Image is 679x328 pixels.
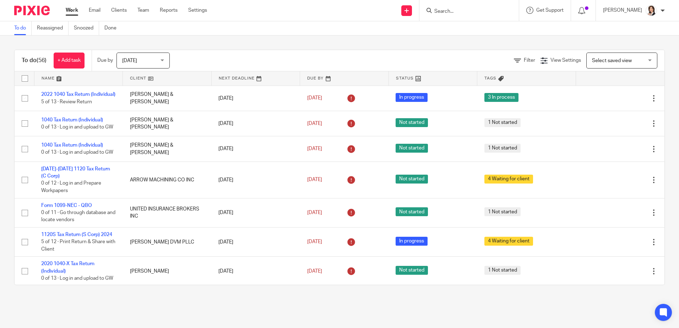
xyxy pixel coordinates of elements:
a: Settings [188,7,207,14]
td: [DATE] [211,111,300,136]
span: Select saved view [592,58,632,63]
a: To do [14,21,32,35]
td: UNITED INSURANCE BROKERS INC [123,198,212,227]
span: 0 of 13 · Log in and upload to GW [41,125,113,130]
span: 5 of 13 · Review Return [41,99,92,104]
td: [PERSON_NAME] & [PERSON_NAME] [123,86,212,111]
span: Not started [396,266,428,275]
span: 0 of 11 · Go through database and locate vendors [41,210,115,223]
img: Pixie [14,6,50,15]
span: In progress [396,237,428,246]
a: 2022 1040 Tax Return (Individual) [41,92,115,97]
span: Not started [396,175,428,184]
span: 5 of 12 · Print Return & Share with Client [41,240,115,252]
a: 2020 1040-X Tax Return (Individual) [41,261,94,273]
a: Work [66,7,78,14]
span: [DATE] [307,269,322,274]
h1: To do [22,57,47,64]
span: Not started [396,144,428,153]
td: [DATE] [211,257,300,286]
span: 4 Waiting for client [484,237,533,246]
span: 0 of 13 · Log in and upload to GW [41,150,113,155]
td: [DATE] [211,162,300,198]
span: Not started [396,118,428,127]
span: Get Support [536,8,564,13]
a: Reports [160,7,178,14]
span: Not started [396,207,428,216]
span: (56) [37,58,47,63]
a: Snoozed [74,21,99,35]
span: 1 Not started [484,144,521,153]
a: Form 1099-NEC - QBO [41,203,92,208]
td: ARROW MACHINING CO INC [123,162,212,198]
span: 1 Not started [484,118,521,127]
a: 1120S Tax Return (S Corp) 2024 [41,232,112,237]
td: [DATE] [211,136,300,162]
td: [DATE] [211,86,300,111]
a: Team [137,7,149,14]
span: [DATE] [307,146,322,151]
a: Done [104,21,122,35]
td: [PERSON_NAME] DVM PLLC [123,228,212,257]
span: 3 In process [484,93,518,102]
span: Filter [524,58,535,63]
span: 0 of 13 · Log in and upload to GW [41,276,113,281]
span: [DATE] [307,240,322,245]
td: [PERSON_NAME] & [PERSON_NAME] [123,136,212,162]
a: 1040 Tax Return (Individual) [41,117,103,122]
input: Search [434,9,498,15]
a: [DATE]-[DATE] 1120 Tax Return (C Corp) [41,166,110,179]
span: 1 Not started [484,266,521,275]
p: Due by [97,57,113,64]
span: 1 Not started [484,207,521,216]
span: [DATE] [307,210,322,215]
a: + Add task [54,53,85,69]
a: 1040 Tax Return (Individual) [41,143,103,148]
span: Tags [484,76,496,80]
span: 0 of 12 · Log in and Prepare Workpapers [41,181,101,193]
span: 4 Waiting for client [484,175,533,184]
img: BW%20Website%203%20-%20square.jpg [646,5,657,16]
span: In progress [396,93,428,102]
a: Reassigned [37,21,69,35]
a: Email [89,7,101,14]
td: [DATE] [211,198,300,227]
td: [PERSON_NAME] [123,257,212,286]
span: [DATE] [307,96,322,101]
span: [DATE] [307,121,322,126]
p: [PERSON_NAME] [603,7,642,14]
a: Clients [111,7,127,14]
td: [DATE] [211,228,300,257]
td: [PERSON_NAME] & [PERSON_NAME] [123,111,212,136]
span: View Settings [550,58,581,63]
span: [DATE] [307,177,322,182]
span: [DATE] [122,58,137,63]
